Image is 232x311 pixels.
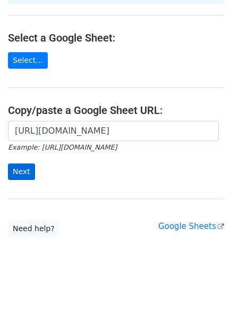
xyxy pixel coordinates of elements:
[158,222,224,231] a: Google Sheets
[8,104,224,117] h4: Copy/paste a Google Sheet URL:
[8,143,117,151] small: Example: [URL][DOMAIN_NAME]
[8,220,59,237] a: Need help?
[8,121,219,141] input: Paste your Google Sheet URL here
[8,31,224,44] h4: Select a Google Sheet:
[179,260,232,311] iframe: Chat Widget
[8,163,35,180] input: Next
[8,52,48,69] a: Select...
